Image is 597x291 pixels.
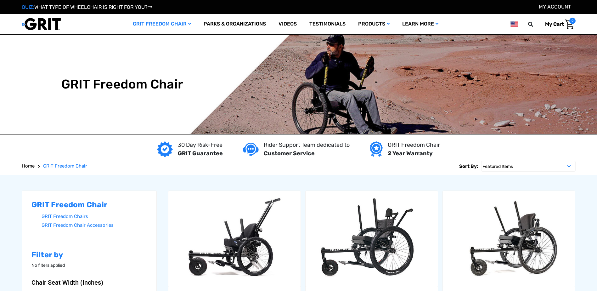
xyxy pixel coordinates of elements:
strong: Customer Service [264,150,315,157]
img: GRIT Guarantee [157,141,173,157]
img: us.png [510,20,518,28]
input: Search [531,18,540,31]
button: Chair Seat Width (Inches) [31,279,147,286]
a: QUIZ:WHAT TYPE OF WHEELCHAIR IS RIGHT FOR YOU? [22,4,152,10]
strong: GRIT Guarantee [178,150,223,157]
h1: GRIT Freedom Chair [61,77,183,92]
img: GRIT Freedom Chair: Spartan [306,195,438,283]
span: QUIZ: [22,4,34,10]
span: 0 [569,18,576,24]
img: Year warranty [370,141,383,157]
strong: 2 Year Warranty [388,150,433,157]
a: GRIT Freedom Chair [43,163,87,170]
img: Cart [565,20,574,29]
a: GRIT Freedom Chair [127,14,197,34]
a: GRIT Freedom Chairs [42,212,147,221]
a: Videos [272,14,303,34]
img: GRIT Freedom Chair Pro: the Pro model shown including contoured Invacare Matrx seatback, Spinergy... [443,195,575,283]
span: GRIT Freedom Chair [43,163,87,169]
a: Cart with 0 items [540,18,576,31]
a: GRIT Freedom Chair Accessories [42,221,147,230]
a: GRIT Freedom Chair: Spartan,$3,995.00 [306,191,438,287]
span: My Cart [545,21,564,27]
a: GRIT Freedom Chair: Pro,$5,495.00 [443,191,575,287]
h2: GRIT Freedom Chair [31,200,147,209]
a: Learn More [396,14,445,34]
a: Account [539,4,571,10]
p: 30 Day Risk-Free [178,141,223,149]
img: GRIT All-Terrain Wheelchair and Mobility Equipment [22,18,61,31]
a: Products [352,14,396,34]
a: Parks & Organizations [197,14,272,34]
label: Sort By: [459,161,478,172]
a: Home [22,163,35,170]
span: Chair Seat Width (Inches) [31,279,103,286]
img: GRIT Junior: GRIT Freedom Chair all terrain wheelchair engineered specifically for kids [168,195,301,283]
p: No filters applied [31,262,147,269]
p: Rider Support Team dedicated to [264,141,350,149]
h2: Filter by [31,250,147,260]
a: GRIT Junior,$4,995.00 [168,191,301,287]
img: Customer service [243,143,259,156]
span: Home [22,163,35,169]
a: Testimonials [303,14,352,34]
p: GRIT Freedom Chair [388,141,440,149]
